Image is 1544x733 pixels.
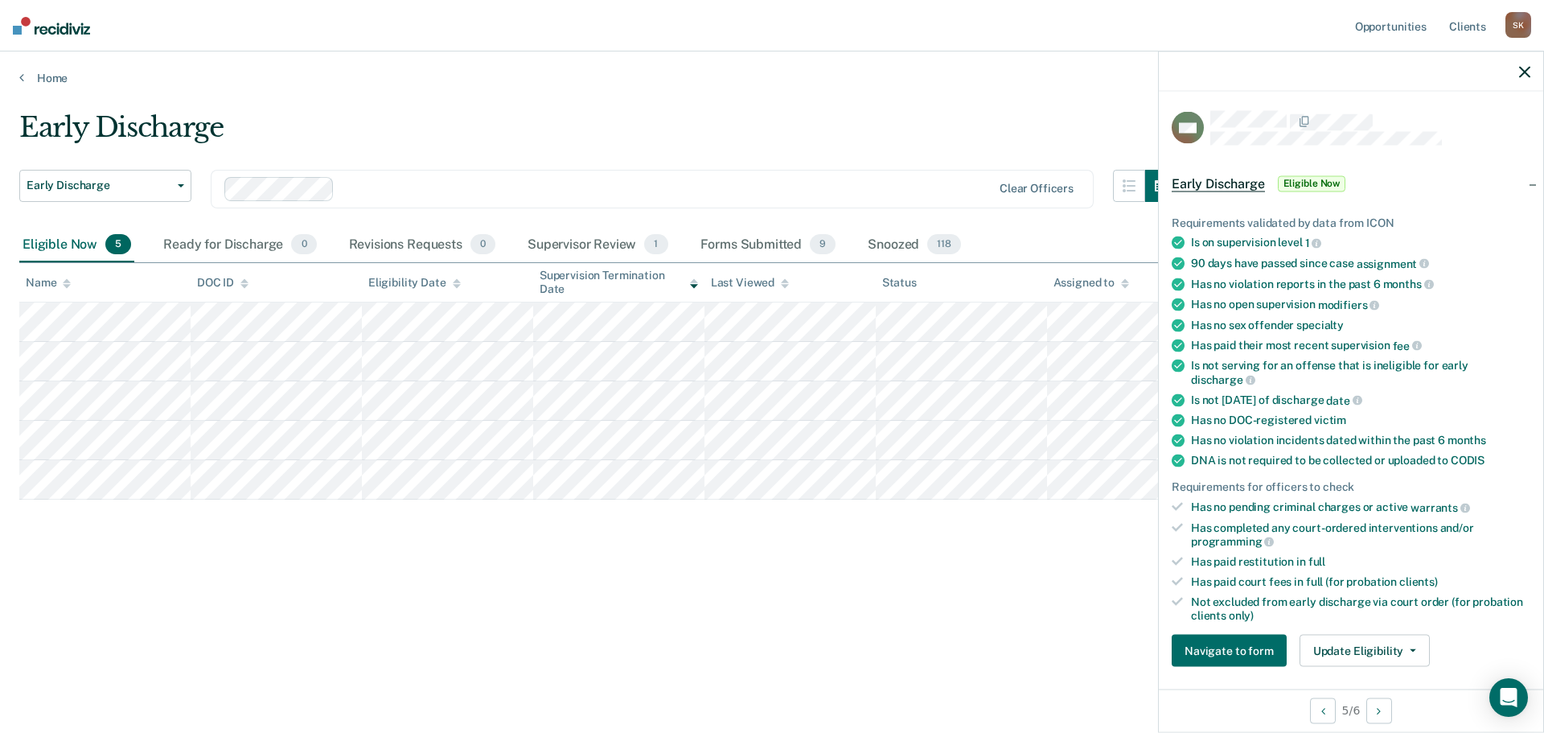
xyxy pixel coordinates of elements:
[882,276,917,290] div: Status
[1191,555,1530,569] div: Has paid restitution in
[27,179,171,192] span: Early Discharge
[1191,256,1530,270] div: 90 days have passed since case
[1300,635,1430,667] button: Update Eligibility
[291,234,316,255] span: 0
[1191,521,1530,548] div: Has completed any court-ordered interventions and/or
[927,234,961,255] span: 118
[1191,500,1530,515] div: Has no pending criminal charges or active
[1314,414,1346,426] span: victim
[1318,298,1380,311] span: modifiers
[1172,635,1287,667] button: Navigate to form
[1191,574,1530,588] div: Has paid court fees in full (for probation
[1172,635,1293,667] a: Navigate to form link
[540,269,698,296] div: Supervision Termination Date
[1191,535,1274,548] span: programming
[1191,393,1530,407] div: Is not [DATE] of discharge
[524,228,671,263] div: Supervisor Review
[19,228,134,263] div: Eligible Now
[1191,359,1530,386] div: Is not serving for an offense that is ineligible for early
[1411,500,1470,513] span: warrants
[1159,158,1543,209] div: Early DischargeEligible Now
[1191,434,1530,447] div: Has no violation incidents dated within the past 6
[810,234,836,255] span: 9
[1393,339,1422,352] span: fee
[1366,698,1392,723] button: Next Opportunity
[1191,454,1530,467] div: DNA is not required to be collected or uploaded to
[864,228,964,263] div: Snoozed
[1191,236,1530,250] div: Is on supervision level
[1278,175,1346,191] span: Eligible Now
[13,17,90,35] img: Recidiviz
[197,276,248,290] div: DOC ID
[697,228,840,263] div: Forms Submitted
[1172,480,1530,494] div: Requirements for officers to check
[1191,277,1530,291] div: Has no violation reports in the past 6
[1053,276,1129,290] div: Assigned to
[1191,595,1530,622] div: Not excluded from early discharge via court order (for probation clients
[1310,698,1336,723] button: Previous Opportunity
[644,234,667,255] span: 1
[160,228,319,263] div: Ready for Discharge
[1172,175,1265,191] span: Early Discharge
[1308,555,1325,568] span: full
[1191,373,1255,385] span: discharge
[1191,338,1530,352] div: Has paid their most recent supervision
[1172,216,1530,229] div: Requirements validated by data from ICON
[1191,298,1530,312] div: Has no open supervision
[26,276,71,290] div: Name
[470,234,495,255] span: 0
[711,276,789,290] div: Last Viewed
[1399,574,1438,587] span: clients)
[19,111,1177,157] div: Early Discharge
[368,276,461,290] div: Eligibility Date
[1159,689,1543,731] div: 5 / 6
[346,228,499,263] div: Revisions Requests
[19,71,1525,85] a: Home
[105,234,131,255] span: 5
[1191,318,1530,331] div: Has no sex offender
[1447,434,1486,447] span: months
[1489,678,1528,717] div: Open Intercom Messenger
[1305,237,1322,249] span: 1
[1451,454,1484,467] span: CODIS
[1000,182,1074,196] div: Clear officers
[1357,257,1429,270] span: assignment
[1326,393,1361,406] span: date
[1505,12,1531,38] div: S K
[1191,414,1530,427] div: Has no DOC-registered
[1296,318,1344,331] span: specialty
[1229,608,1254,621] span: only)
[1383,278,1434,290] span: months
